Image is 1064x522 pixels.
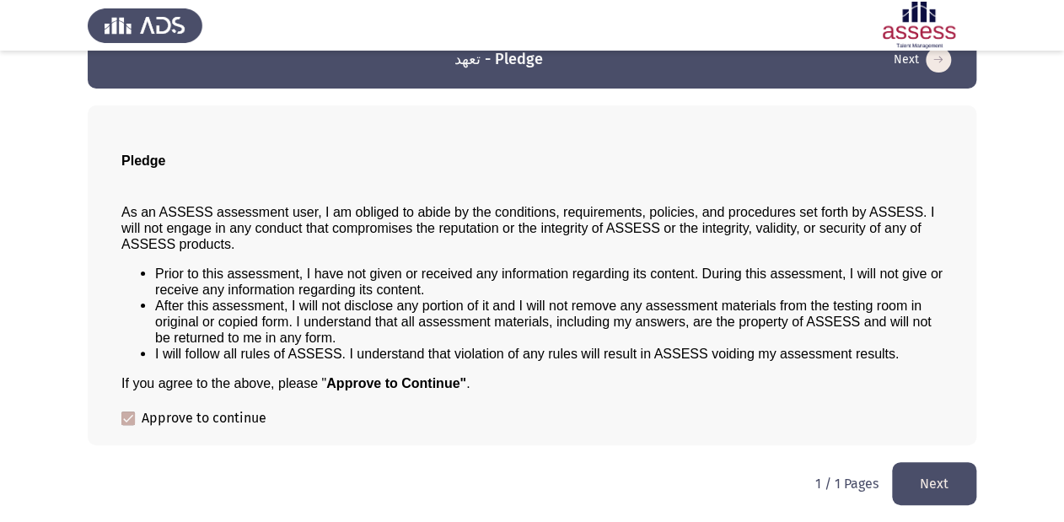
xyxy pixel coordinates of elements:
[326,376,466,390] b: Approve to Continue"
[121,376,470,390] span: If you agree to the above, please " .
[892,462,976,505] button: load next page
[121,153,165,168] span: Pledge
[155,266,943,297] span: Prior to this assessment, I have not given or received any information regarding its content. Dur...
[862,2,976,49] img: Assessment logo of ASSESS Employability - EBI
[155,299,931,345] span: After this assessment, I will not disclose any portion of it and I will not remove any assessment...
[889,46,956,73] button: load next page
[815,476,879,492] p: 1 / 1 Pages
[155,347,899,361] span: I will follow all rules of ASSESS. I understand that violation of any rules will result in ASSESS...
[121,205,934,251] span: As an ASSESS assessment user, I am obliged to abide by the conditions, requirements, policies, an...
[88,2,202,49] img: Assess Talent Management logo
[454,49,543,70] h3: تعهد - Pledge
[142,408,266,428] span: Approve to continue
